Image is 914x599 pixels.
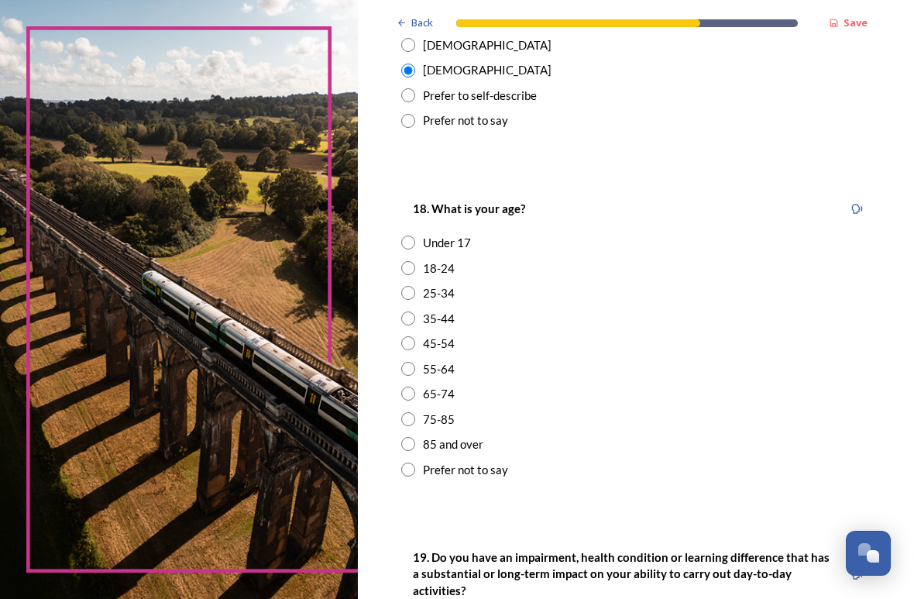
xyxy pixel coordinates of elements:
[423,385,455,403] div: 65-74
[423,461,508,479] div: Prefer not to say
[846,531,891,576] button: Open Chat
[423,260,455,277] div: 18-24
[423,360,455,378] div: 55-64
[844,15,868,29] strong: Save
[423,411,455,429] div: 75-85
[413,550,832,597] strong: 19. Do you have an impairment, health condition or learning difference that has a substantial or ...
[423,61,551,79] div: [DEMOGRAPHIC_DATA]
[423,112,508,129] div: Prefer not to say
[423,435,483,453] div: 85 and over
[423,335,455,353] div: 45-54
[423,36,551,54] div: [DEMOGRAPHIC_DATA]
[423,87,537,105] div: Prefer to self-describe
[423,234,471,252] div: Under 17
[413,201,525,215] strong: 18. What is your age?
[423,310,455,328] div: 35-44
[411,15,433,30] span: Back
[423,284,455,302] div: 25-34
